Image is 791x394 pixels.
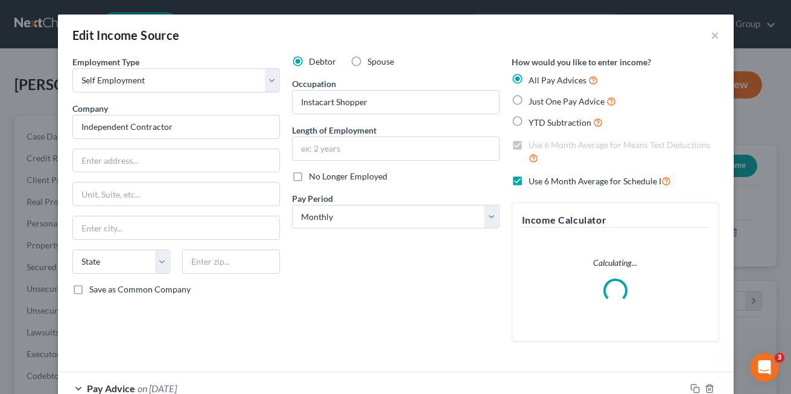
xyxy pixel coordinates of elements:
span: No Longer Employed [309,171,387,181]
span: All Pay Advices [529,75,586,85]
p: Calculating... [522,257,709,269]
iframe: Intercom live chat [750,353,779,382]
span: Company [72,103,108,114]
span: Save as Common Company [89,284,191,294]
input: Enter city... [73,216,279,239]
span: Spouse [367,56,394,66]
div: Edit Income Source [72,27,180,44]
label: Occupation [292,77,336,90]
input: -- [293,91,499,114]
input: Unit, Suite, etc... [73,182,279,205]
span: Debtor [309,56,336,66]
input: Search company by name... [72,115,280,139]
span: Use 6 Month Average for Means Test Deductions [529,140,710,150]
span: Pay Period [292,193,333,204]
label: How would you like to enter income? [512,56,651,68]
input: Enter zip... [182,250,280,274]
input: ex: 2 years [293,137,499,160]
span: on [DATE] [138,383,177,394]
h5: Income Calculator [522,213,709,228]
span: 3 [775,353,784,363]
span: Just One Pay Advice [529,96,605,106]
span: Employment Type [72,57,139,67]
span: YTD Subtraction [529,117,591,128]
label: Length of Employment [292,124,376,137]
span: Pay Advice [87,383,135,394]
input: Enter address... [73,149,279,172]
span: Use 6 Month Average for Schedule I [529,176,661,186]
button: × [711,28,719,42]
